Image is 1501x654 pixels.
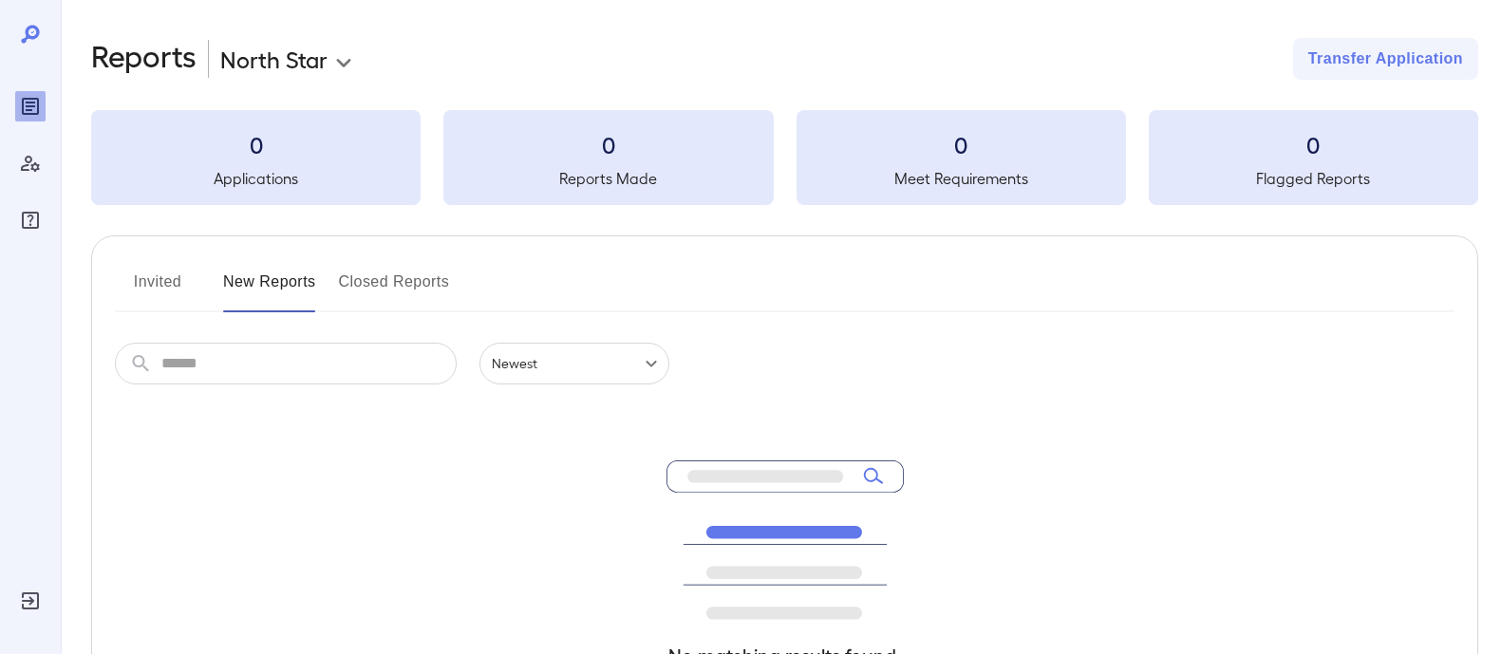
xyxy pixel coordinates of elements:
button: Transfer Application [1293,38,1478,80]
h5: Flagged Reports [1149,167,1478,190]
h3: 0 [1149,129,1478,159]
h2: Reports [91,38,197,80]
button: Closed Reports [339,267,450,312]
h5: Meet Requirements [797,167,1126,190]
div: Newest [479,343,669,384]
div: Reports [15,91,46,121]
div: FAQ [15,205,46,235]
h3: 0 [797,129,1126,159]
button: Invited [115,267,200,312]
summary: 0Applications0Reports Made0Meet Requirements0Flagged Reports [91,110,1478,205]
div: Manage Users [15,148,46,178]
h5: Applications [91,167,421,190]
p: North Star [220,44,328,74]
h3: 0 [91,129,421,159]
div: Log Out [15,586,46,616]
h3: 0 [443,129,773,159]
button: New Reports [223,267,316,312]
h5: Reports Made [443,167,773,190]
